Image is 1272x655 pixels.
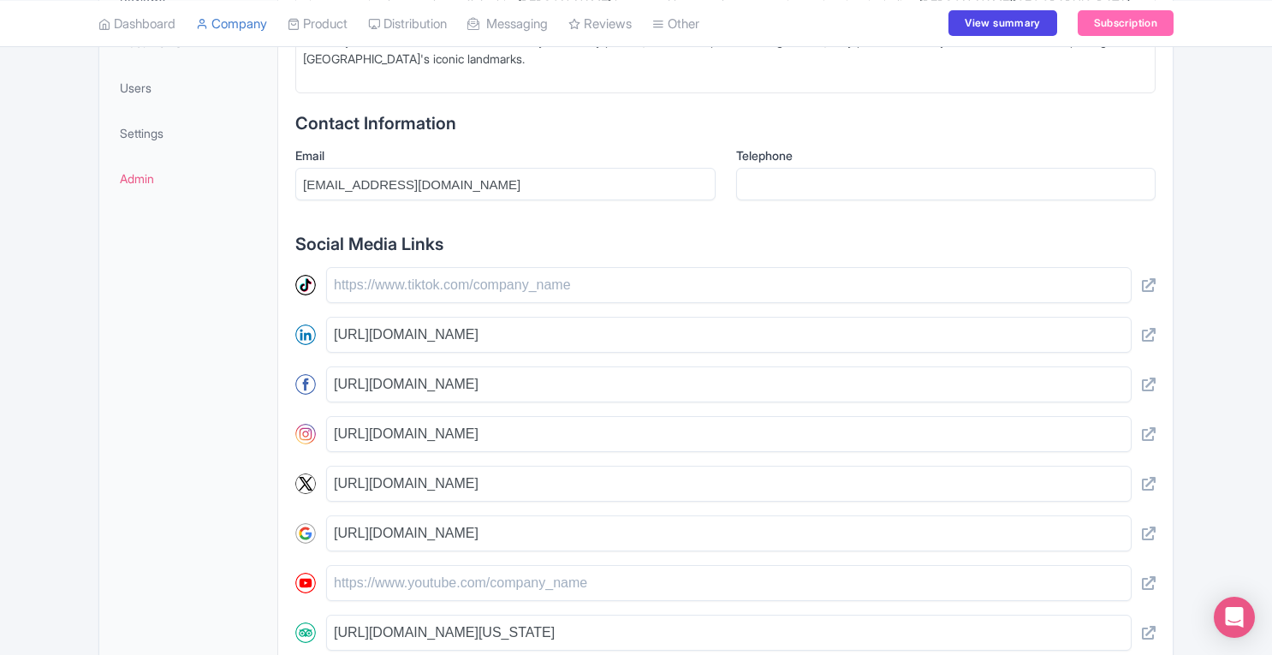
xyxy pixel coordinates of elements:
a: Subscription [1078,10,1174,36]
input: https://www.youtube.com/company_name [326,565,1132,601]
input: https://www.facebook.com/company_name [326,366,1132,402]
a: Admin [103,159,274,198]
input: https://www.tiktok.com/company_name [326,267,1132,303]
a: Users [103,68,274,107]
span: Telephone [736,148,793,163]
img: google-round-01-4c7ae292eccd65b64cc32667544fd5c1.svg [295,523,316,544]
img: tiktok-round-01-ca200c7ba8d03f2cade56905edf8567d.svg [295,275,316,295]
span: Users [120,79,152,97]
img: youtube-round-01-0acef599b0341403c37127b094ecd7da.svg [295,573,316,593]
img: tripadvisor-round-01-385d03172616b1a1306be21ef117dde3.svg [295,622,316,643]
input: https://www.google.com/company_name [326,515,1132,551]
input: https://www.instagram.com/company_name [326,416,1132,452]
div: Open Intercom Messenger [1214,597,1255,638]
img: linkedin-round-01-4bc9326eb20f8e88ec4be7e8773b84b7.svg [295,325,316,345]
span: Admin [120,170,154,188]
img: x-round-01-2a040f8114114d748f4f633894d6978b.svg [295,473,316,494]
img: facebook-round-01-50ddc191f871d4ecdbe8252d2011563a.svg [295,374,316,395]
input: https://www.x.com/company_name [326,466,1132,502]
span: Email [295,148,324,163]
h2: Social Media Links [295,235,1156,253]
input: https://www.tripadvisor.com/company_name [326,615,1132,651]
img: instagram-round-01-d873700d03cfe9216e9fb2676c2aa726.svg [295,424,316,444]
a: View summary [948,10,1056,36]
a: Settings [103,114,274,152]
input: https://www.linkedin.com/company/name [326,317,1132,353]
h2: Contact Information [295,114,1156,133]
span: Settings [120,124,163,142]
